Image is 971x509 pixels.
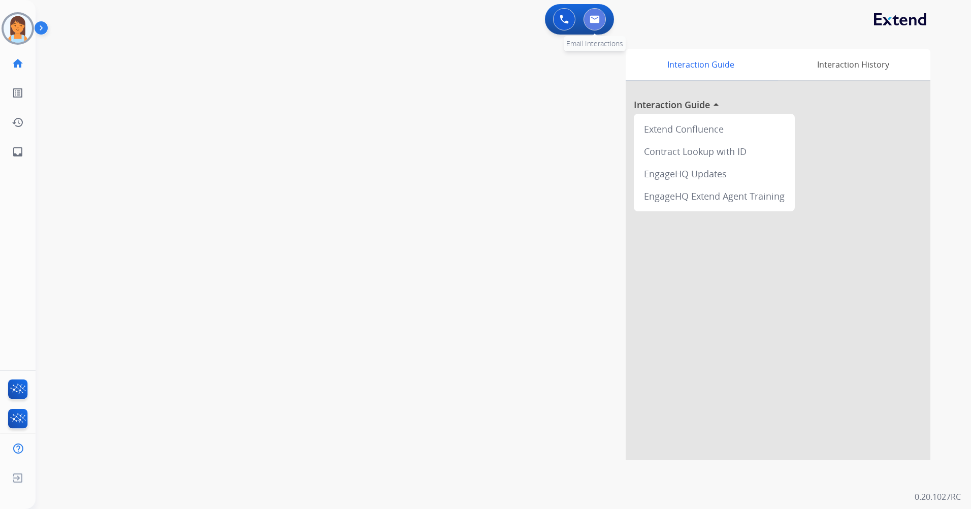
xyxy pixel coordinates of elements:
[12,87,24,99] mat-icon: list_alt
[4,14,32,43] img: avatar
[12,116,24,129] mat-icon: history
[12,57,24,70] mat-icon: home
[638,140,791,163] div: Contract Lookup with ID
[638,185,791,207] div: EngageHQ Extend Agent Training
[638,163,791,185] div: EngageHQ Updates
[626,49,775,80] div: Interaction Guide
[775,49,930,80] div: Interaction History
[915,491,961,503] p: 0.20.1027RC
[638,118,791,140] div: Extend Confluence
[12,146,24,158] mat-icon: inbox
[566,39,623,48] span: Email Interactions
